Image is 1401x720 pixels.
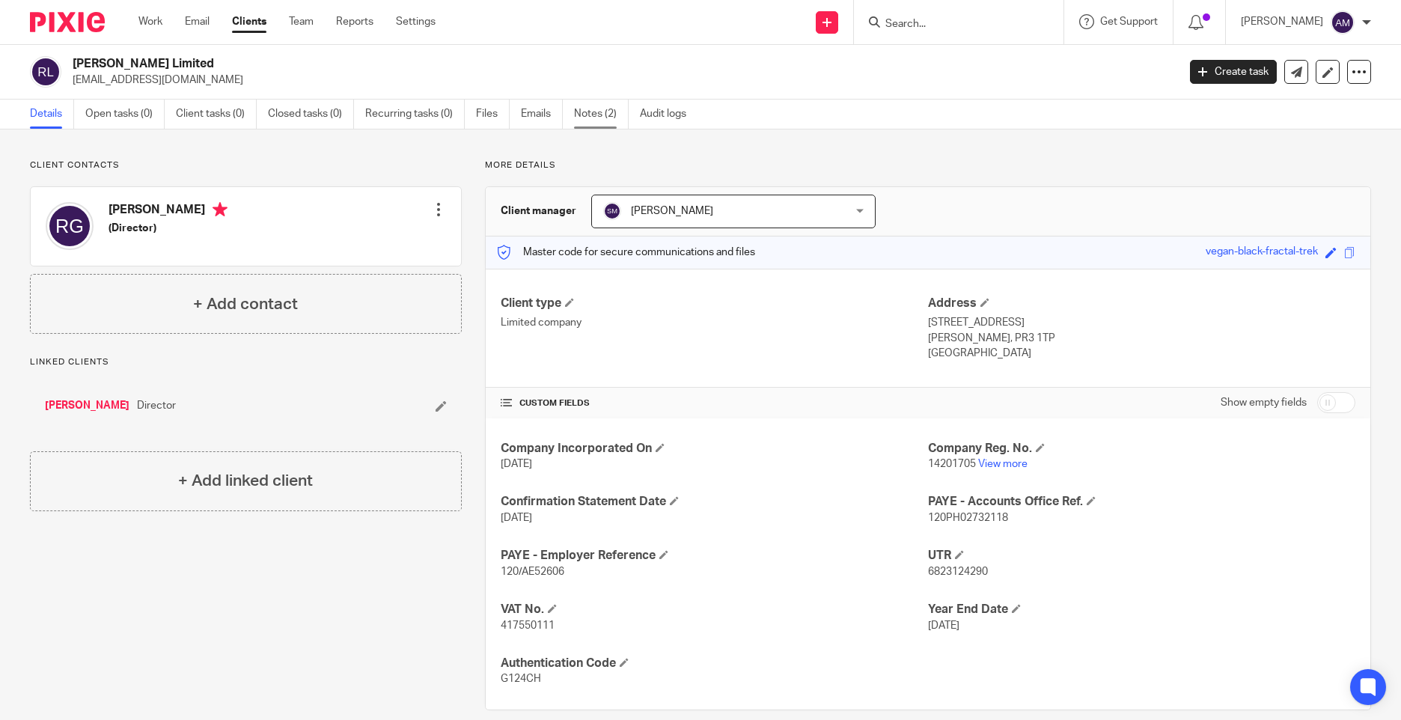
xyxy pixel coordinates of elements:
p: Client contacts [30,159,462,171]
a: Work [138,14,162,29]
a: Create task [1190,60,1277,84]
a: Settings [396,14,436,29]
i: Primary [213,202,228,217]
span: G124CH [501,674,541,684]
h4: [PERSON_NAME] [109,202,228,221]
a: Email [185,14,210,29]
h4: Company Incorporated On [501,441,928,457]
h4: Company Reg. No. [928,441,1355,457]
a: Reports [336,14,373,29]
h3: Client manager [501,204,576,219]
span: 120/AE52606 [501,567,564,577]
h4: Authentication Code [501,656,928,671]
p: [PERSON_NAME], PR3 1TP [928,331,1355,346]
p: Master code for secure communications and files [497,245,755,260]
a: Team [289,14,314,29]
h2: [PERSON_NAME] Limited [73,56,948,72]
input: Search [884,18,1019,31]
p: Linked clients [30,356,462,368]
h4: Year End Date [928,602,1355,617]
div: vegan-black-fractal-trek [1206,244,1318,261]
img: svg%3E [603,202,621,220]
a: Clients [232,14,266,29]
p: [STREET_ADDRESS] [928,315,1355,330]
label: Show empty fields [1221,395,1307,410]
a: Files [476,100,510,129]
span: [DATE] [501,459,532,469]
h4: + Add linked client [178,469,313,492]
span: [DATE] [928,620,959,631]
span: 14201705 [928,459,976,469]
p: Limited company [501,315,928,330]
a: Emails [521,100,563,129]
h4: Address [928,296,1355,311]
span: 120PH02732118 [928,513,1008,523]
p: More details [485,159,1371,171]
a: Notes (2) [574,100,629,129]
span: [PERSON_NAME] [631,206,713,216]
h4: VAT No. [501,602,928,617]
img: Pixie [30,12,105,32]
p: [EMAIL_ADDRESS][DOMAIN_NAME] [73,73,1167,88]
h4: UTR [928,548,1355,564]
a: Open tasks (0) [85,100,165,129]
h4: Client type [501,296,928,311]
p: [GEOGRAPHIC_DATA] [928,346,1355,361]
h4: CUSTOM FIELDS [501,397,928,409]
img: svg%3E [46,202,94,250]
span: [DATE] [501,513,532,523]
span: Director [137,398,176,413]
h4: Confirmation Statement Date [501,494,928,510]
span: Get Support [1100,16,1158,27]
a: Details [30,100,74,129]
a: Client tasks (0) [176,100,257,129]
p: [PERSON_NAME] [1241,14,1323,29]
span: 417550111 [501,620,555,631]
h4: + Add contact [193,293,298,316]
span: 6823124290 [928,567,988,577]
h4: PAYE - Employer Reference [501,548,928,564]
h5: (Director) [109,221,228,236]
a: [PERSON_NAME] [45,398,129,413]
img: svg%3E [1331,10,1355,34]
a: Audit logs [640,100,698,129]
img: svg%3E [30,56,61,88]
h4: PAYE - Accounts Office Ref. [928,494,1355,510]
a: View more [978,459,1028,469]
a: Recurring tasks (0) [365,100,465,129]
a: Closed tasks (0) [268,100,354,129]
